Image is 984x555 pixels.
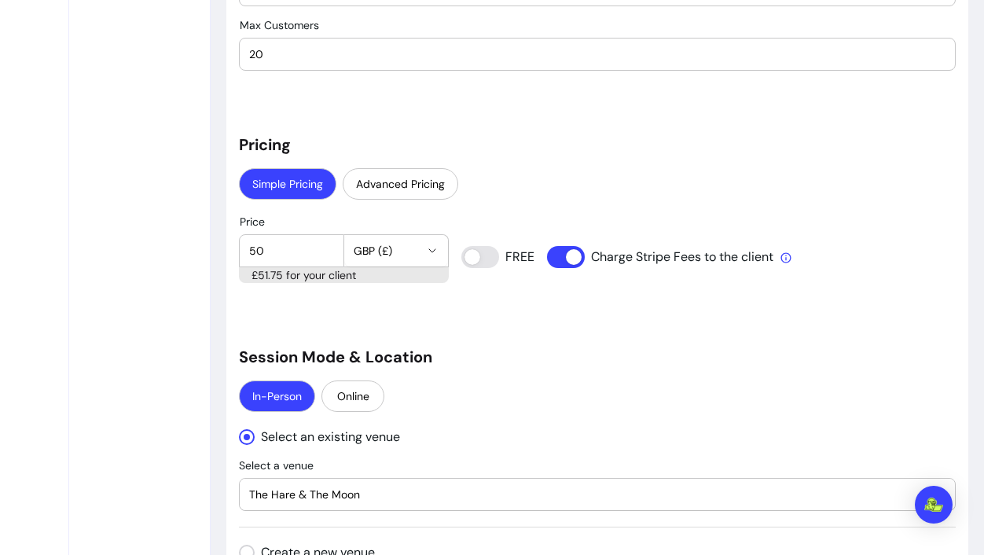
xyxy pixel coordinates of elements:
input: Select an existing venue [239,421,413,453]
button: In-Person [239,380,315,412]
button: Advanced Pricing [343,168,458,200]
input: Max Customers [249,46,945,62]
div: Open Intercom Messenger [915,486,953,524]
input: Price [249,243,334,259]
span: Price [240,215,265,229]
input: FREE [461,246,534,268]
button: GBP (£) [344,235,449,266]
span: Max Customers [240,18,319,32]
input: Charge Stripe Fees to the client [547,246,775,268]
span: GBP (£) [354,243,420,259]
span: The Hare & The Moon [249,487,927,502]
button: The Hare & The Moon [240,479,955,510]
button: Online [321,380,384,412]
h5: Session Mode & Location [239,346,956,368]
button: Simple Pricing [239,168,336,200]
div: £51.75 for your client [239,267,449,283]
label: Select a venue [239,458,320,473]
h5: Pricing [239,134,956,156]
